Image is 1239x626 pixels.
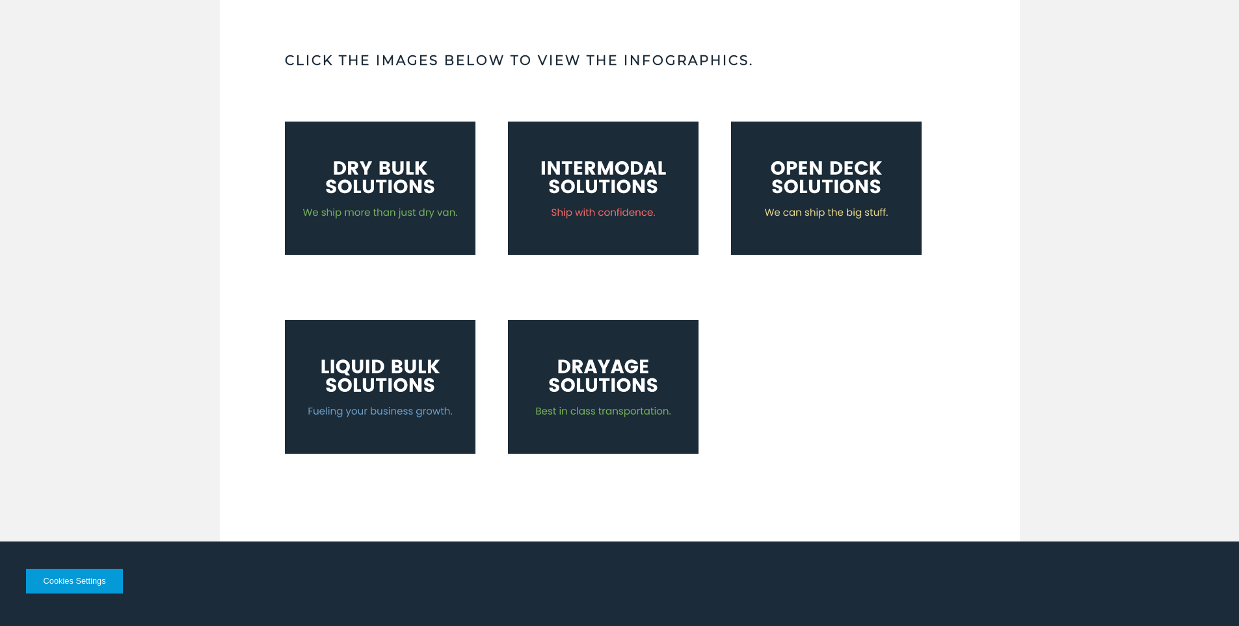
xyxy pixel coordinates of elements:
img: Drayage Solutions: Best in class transportation. Click to open infographic [508,320,699,453]
button: Cookies Settings [26,569,123,593]
img: Open Deck Solutions: We can ship the big stuff. Click to open infographic [731,122,922,255]
img: Liquid Bulk Solutions: Fueling your business growth. Click to open infographic [285,320,475,453]
h3: Click the images below to view the infographics. [285,51,955,70]
img: Intermodal Solutions: Ship with confidence. Click to open infographic [508,122,699,255]
img: Dry Bulk Solutions: We ship more than just dry van. Click to open infographic [285,122,475,255]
